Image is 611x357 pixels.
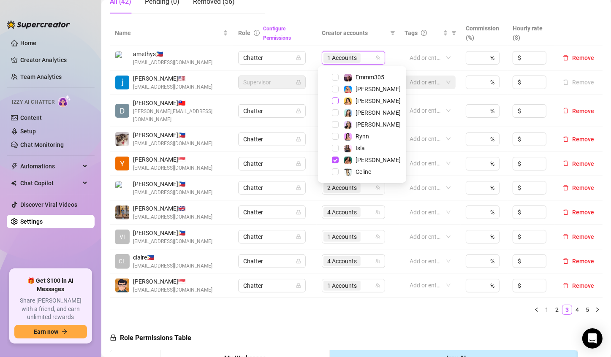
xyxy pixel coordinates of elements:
[20,141,64,148] a: Chat Monitoring
[572,54,594,61] span: Remove
[243,76,301,89] span: Supervisor
[572,282,594,289] span: Remove
[322,28,387,38] span: Creator accounts
[323,281,361,291] span: 1 Accounts
[20,218,43,225] a: Settings
[323,183,361,193] span: 2 Accounts
[563,283,569,289] span: delete
[58,95,71,107] img: AI Chatter
[20,128,36,135] a: Setup
[14,325,87,338] button: Earn nowarrow-right
[133,140,212,148] span: [EMAIL_ADDRESS][DOMAIN_NAME]
[344,109,352,117] img: Amelia
[11,180,16,186] img: Chat Copilot
[110,333,191,343] h5: Role Permissions Table
[133,204,212,213] span: [PERSON_NAME] 🇬🇧
[390,30,395,35] span: filter
[572,209,594,216] span: Remove
[332,157,339,163] span: Select tree node
[115,181,129,195] img: Chris
[572,184,594,191] span: Remove
[344,86,352,93] img: Ashley
[20,40,36,46] a: Home
[388,27,397,39] span: filter
[559,183,597,193] button: Remove
[133,238,212,246] span: [EMAIL_ADDRESS][DOMAIN_NAME]
[573,305,582,314] a: 4
[119,257,126,266] span: CL
[133,213,212,221] span: [EMAIL_ADDRESS][DOMAIN_NAME]
[451,30,456,35] span: filter
[20,176,80,190] span: Chat Copilot
[572,160,594,167] span: Remove
[344,121,352,129] img: Sami
[563,234,569,240] span: delete
[375,283,380,288] span: team
[20,160,80,173] span: Automations
[327,281,357,290] span: 1 Accounts
[115,104,129,118] img: Dale Jacolba
[296,137,301,142] span: lock
[332,74,339,81] span: Select tree node
[323,207,361,217] span: 4 Accounts
[572,233,594,240] span: Remove
[243,255,301,268] span: Chatter
[375,185,380,190] span: team
[133,49,212,59] span: amethys 🇵🇭
[296,80,301,85] span: lock
[559,159,597,169] button: Remove
[450,27,458,39] span: filter
[243,157,301,170] span: Chatter
[332,168,339,175] span: Select tree node
[559,106,597,116] button: Remove
[532,305,542,315] button: left
[344,74,352,81] img: Emmm305
[133,130,212,140] span: [PERSON_NAME] 🇵🇭
[534,307,539,312] span: left
[115,132,129,146] img: Edward
[133,83,212,91] span: [EMAIL_ADDRESS][DOMAIN_NAME]
[243,279,301,292] span: Chatter
[133,74,212,83] span: [PERSON_NAME] 🇺🇸
[20,201,77,208] a: Discover Viral Videos
[332,121,339,128] span: Select tree node
[375,55,380,60] span: team
[133,164,212,172] span: [EMAIL_ADDRESS][DOMAIN_NAME]
[133,59,212,67] span: [EMAIL_ADDRESS][DOMAIN_NAME]
[532,305,542,315] li: Previous Page
[562,305,572,314] a: 3
[592,305,603,315] button: right
[133,108,228,124] span: [PERSON_NAME][EMAIL_ADDRESS][DOMAIN_NAME]
[563,258,569,264] span: delete
[405,28,418,38] span: Tags
[375,210,380,215] span: team
[344,97,352,105] img: Jocelyn
[238,30,250,36] span: Role
[263,26,291,41] a: Configure Permissions
[344,133,352,141] img: Rynn
[296,108,301,114] span: lock
[254,30,260,36] span: info-circle
[572,258,594,265] span: Remove
[563,136,569,142] span: delete
[115,157,129,170] img: Yhaneena April
[552,305,562,314] a: 2
[133,262,212,270] span: [EMAIL_ADDRESS][DOMAIN_NAME]
[563,108,569,114] span: delete
[508,20,554,46] th: Hourly rate ($)
[559,53,597,63] button: Remove
[562,305,572,315] li: 3
[582,305,592,315] li: 5
[115,206,129,219] img: Marjorie Berces
[133,277,212,286] span: [PERSON_NAME] 🇸🇬
[296,210,301,215] span: lock
[133,228,212,238] span: [PERSON_NAME] 🇵🇭
[559,281,597,291] button: Remove
[356,109,401,116] span: [PERSON_NAME]
[115,51,129,65] img: amethys
[356,168,371,175] span: Celine
[344,157,352,164] img: Jasmine
[133,286,212,294] span: [EMAIL_ADDRESS][DOMAIN_NAME]
[595,307,600,312] span: right
[582,328,603,349] div: Open Intercom Messenger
